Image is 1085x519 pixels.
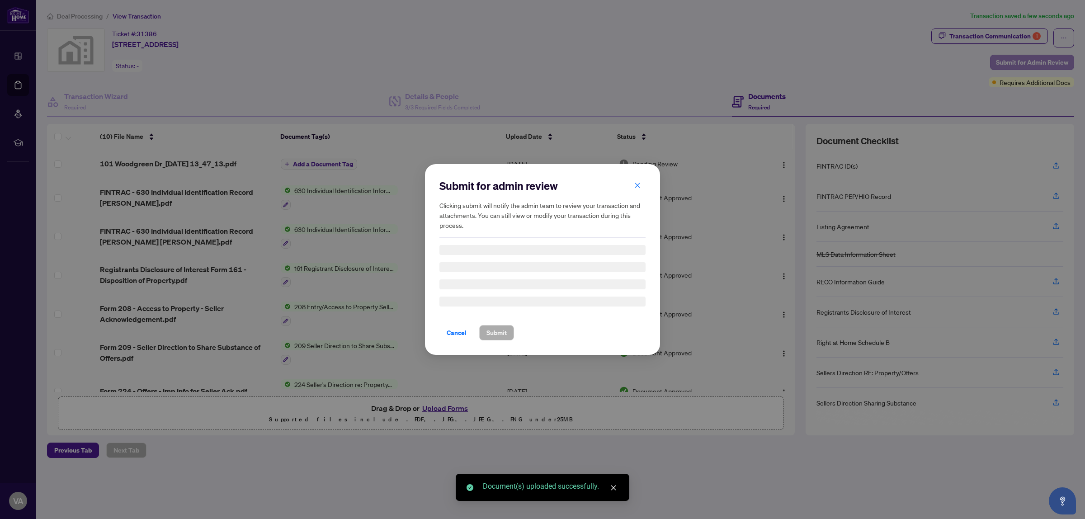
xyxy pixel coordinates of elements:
[610,485,617,491] span: close
[467,484,473,491] span: check-circle
[1049,487,1076,514] button: Open asap
[634,182,641,189] span: close
[609,483,618,493] a: Close
[479,325,514,340] button: Submit
[439,200,646,230] h5: Clicking submit will notify the admin team to review your transaction and attachments. You can st...
[439,179,646,193] h2: Submit for admin review
[447,326,467,340] span: Cancel
[483,481,618,492] div: Document(s) uploaded successfully.
[439,325,474,340] button: Cancel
